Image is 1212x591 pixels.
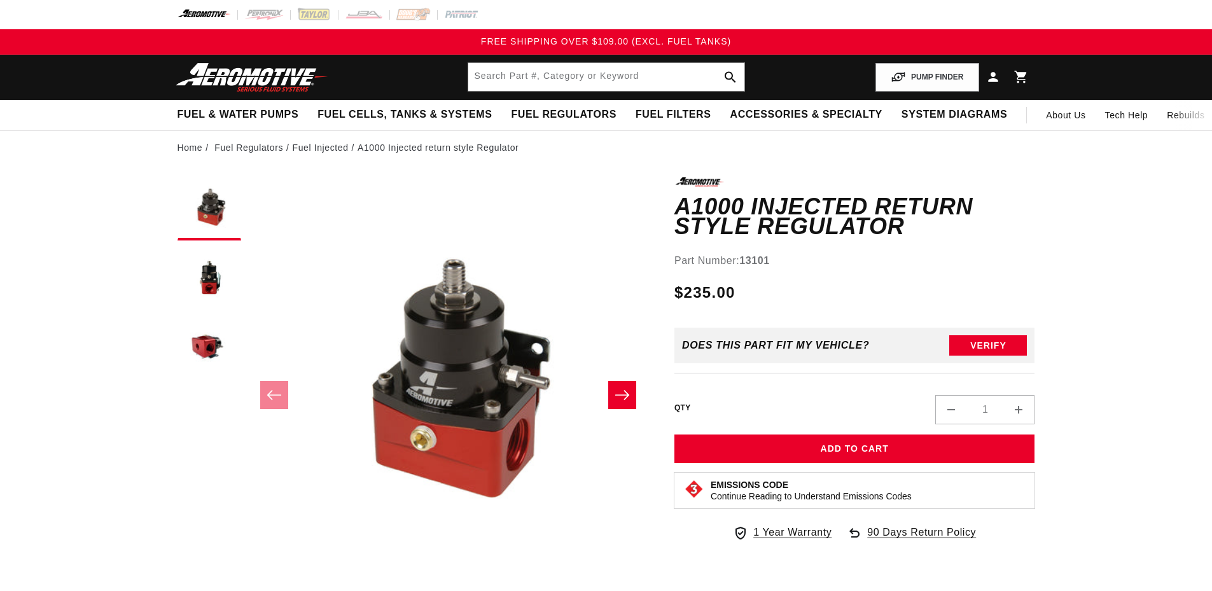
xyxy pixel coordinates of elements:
span: 1 Year Warranty [753,524,832,541]
summary: Fuel Filters [626,100,721,130]
span: Fuel Regulators [511,108,616,122]
span: 90 Days Return Policy [867,524,976,553]
button: Load image 3 in gallery view [178,317,241,380]
span: FREE SHIPPING OVER $109.00 (EXCL. FUEL TANKS) [481,36,731,46]
a: About Us [1036,100,1095,130]
button: Load image 1 in gallery view [178,177,241,240]
div: Does This part fit My vehicle? [682,340,870,351]
li: Fuel Regulators [214,141,292,155]
summary: System Diagrams [892,100,1017,130]
div: Part Number: [674,253,1035,269]
span: Tech Help [1105,108,1148,122]
summary: Fuel & Water Pumps [168,100,309,130]
span: Fuel & Water Pumps [178,108,299,122]
nav: breadcrumbs [178,141,1035,155]
span: Rebuilds [1167,108,1204,122]
span: About Us [1046,110,1085,120]
a: 1 Year Warranty [733,524,832,541]
span: Accessories & Specialty [730,108,882,122]
a: 90 Days Return Policy [847,524,976,553]
input: Search by Part Number, Category or Keyword [468,63,744,91]
span: Fuel Filters [636,108,711,122]
span: Fuel Cells, Tanks & Systems [317,108,492,122]
summary: Fuel Cells, Tanks & Systems [308,100,501,130]
strong: Emissions Code [711,480,788,490]
button: Add to Cart [674,435,1035,463]
summary: Accessories & Specialty [721,100,892,130]
p: Continue Reading to Understand Emissions Codes [711,490,912,502]
summary: Fuel Regulators [501,100,625,130]
button: Load image 2 in gallery view [178,247,241,310]
a: Home [178,141,203,155]
button: Slide right [608,381,636,409]
button: search button [716,63,744,91]
button: Emissions CodeContinue Reading to Understand Emissions Codes [711,479,912,502]
label: QTY [674,403,691,414]
img: Aeromotive [172,62,331,92]
strong: 13101 [739,255,770,266]
img: Emissions code [684,479,704,499]
h1: A1000 Injected return style Regulator [674,197,1035,237]
li: Fuel Injected [293,141,358,155]
li: A1000 Injected return style Regulator [358,141,519,155]
span: System Diagrams [902,108,1007,122]
button: Verify [949,335,1027,356]
button: PUMP FINDER [875,63,979,92]
span: $235.00 [674,281,735,304]
button: Slide left [260,381,288,409]
summary: Tech Help [1096,100,1158,130]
